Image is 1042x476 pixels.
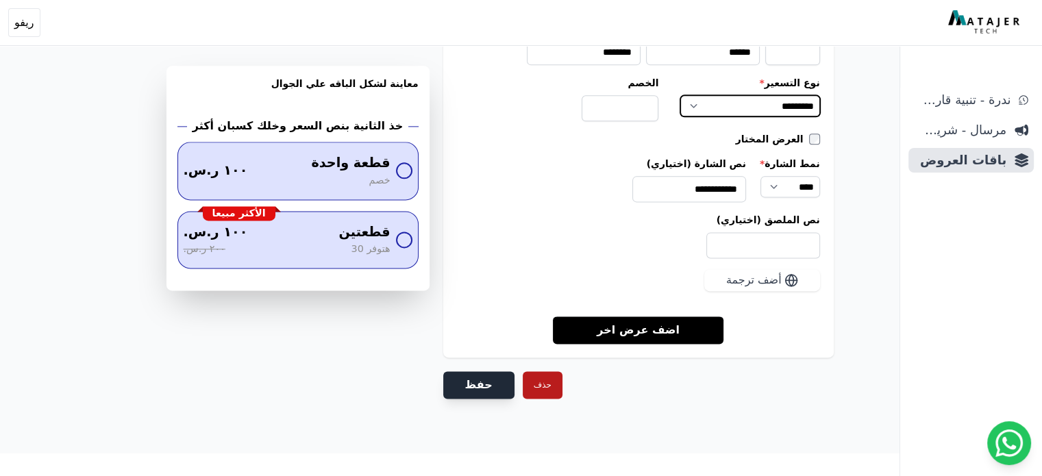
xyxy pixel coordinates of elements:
[760,157,820,171] label: نمط الشارة
[582,76,658,90] label: الخصم
[184,242,225,257] span: ٢٠٠ ر.س.
[553,316,723,344] a: اضف عرض اخر
[680,76,819,90] label: نوع التسعير
[443,371,514,399] button: حفظ
[14,14,34,31] span: ريفو
[704,269,820,291] button: أضف ترجمة
[523,371,562,399] button: حذف
[948,10,1023,35] img: MatajerTech Logo
[203,206,275,221] div: الأكثر مبيعا
[736,132,809,146] label: العرض المختار
[193,118,404,134] h2: خذ الثانية بنص السعر وخلك كسبان أكثر
[726,272,782,288] span: أضف ترجمة
[632,157,746,171] label: نص الشارة (اختياري)
[914,151,1006,170] span: باقات العروض
[457,213,820,227] label: نص الملصق (اختياري)
[184,161,248,181] span: ١٠٠ ر.س.
[338,223,390,242] span: قطعتين
[184,223,248,242] span: ١٠٠ ر.س.
[8,8,40,37] button: ريفو
[369,173,390,188] span: خصم
[914,90,1010,110] span: ندرة - تنبية قارب علي النفاذ
[914,121,1006,140] span: مرسال - شريط دعاية
[311,153,390,173] span: قطعة واحدة
[177,77,419,107] h3: معاينة لشكل الباقه علي الجوال
[351,242,390,257] span: هتوفر 30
